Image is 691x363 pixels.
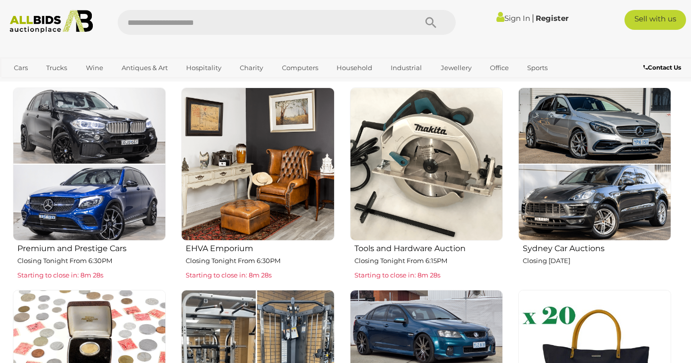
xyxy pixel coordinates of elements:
b: Contact Us [643,64,681,71]
h2: Premium and Prestige Cars [17,242,166,253]
a: Cars [7,60,34,76]
img: Tools and Hardware Auction [350,88,503,241]
span: Starting to close in: 8m 28s [186,271,272,279]
h2: Tools and Hardware Auction [354,242,503,253]
p: Closing Tonight From 6:30PM [17,255,166,267]
img: Sydney Car Auctions [518,88,671,241]
a: Register [536,13,568,23]
a: Sydney Car Auctions Closing [DATE] [518,87,671,282]
span: | [532,12,534,23]
a: Office [484,60,515,76]
span: Starting to close in: 8m 28s [354,271,440,279]
a: Jewellery [434,60,478,76]
a: Sports [521,60,554,76]
a: Sign In [496,13,530,23]
p: Closing Tonight From 6:30PM [186,255,334,267]
img: EHVA Emporium [181,88,334,241]
a: Wine [79,60,110,76]
a: Hospitality [180,60,228,76]
img: Premium and Prestige Cars [13,88,166,241]
h2: Sydney Car Auctions [523,242,671,253]
a: Antiques & Art [115,60,174,76]
a: Computers [276,60,325,76]
a: [GEOGRAPHIC_DATA] [7,76,91,92]
a: Charity [233,60,270,76]
button: Search [406,10,456,35]
p: Closing [DATE] [523,255,671,267]
a: Sell with us [624,10,686,30]
a: Contact Us [643,62,684,73]
span: Starting to close in: 8m 28s [17,271,103,279]
a: EHVA Emporium Closing Tonight From 6:30PM Starting to close in: 8m 28s [181,87,334,282]
img: Allbids.com.au [5,10,97,33]
h2: EHVA Emporium [186,242,334,253]
a: Premium and Prestige Cars Closing Tonight From 6:30PM Starting to close in: 8m 28s [12,87,166,282]
a: Trucks [40,60,73,76]
a: Household [330,60,379,76]
p: Closing Tonight From 6:15PM [354,255,503,267]
a: Industrial [384,60,428,76]
a: Tools and Hardware Auction Closing Tonight From 6:15PM Starting to close in: 8m 28s [349,87,503,282]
